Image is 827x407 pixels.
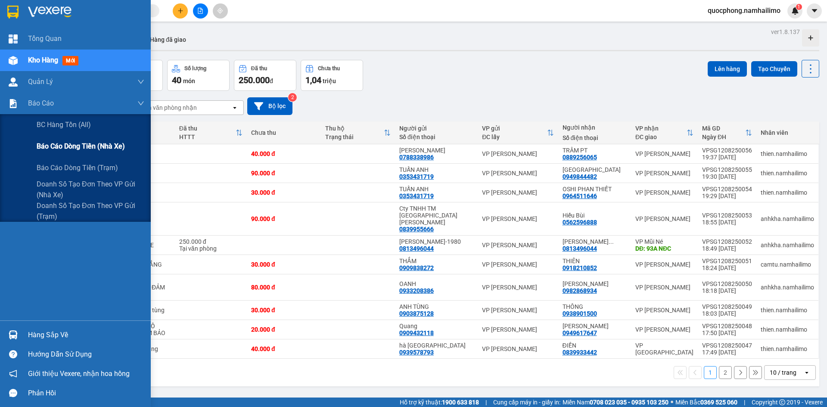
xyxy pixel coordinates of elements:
div: 18:24 [DATE] [702,264,752,271]
span: Doanh số tạo đơn theo VP gửi (trạm) [37,200,144,222]
span: triệu [323,78,336,84]
div: VPSG1208250052 [702,238,752,245]
div: Người nhận [563,124,627,131]
div: 0939578793 [399,349,434,356]
strong: 0708 023 035 - 0935 103 250 [590,399,668,406]
div: VP [PERSON_NAME] [482,284,553,291]
div: VP [PERSON_NAME] [635,170,693,177]
span: aim [217,8,223,14]
div: thien.namhailimo [761,170,814,177]
div: 0982868934 [563,287,597,294]
span: ... [609,238,614,245]
div: VPSG1208250056 [702,147,752,154]
div: THÔNG [563,303,627,310]
span: 1,04 [305,75,321,85]
div: Chưa thu [251,129,317,136]
div: VP [PERSON_NAME] [635,261,693,268]
div: 0903875128 [399,310,434,317]
div: VPSG1208250053 [702,212,752,219]
div: thien.namhailimo [761,345,814,352]
div: Phản hồi [28,387,144,400]
div: 0933208386 [399,287,434,294]
img: warehouse-icon [9,56,18,65]
img: icon-new-feature [791,7,799,15]
div: TRÂM PT [563,147,627,154]
div: 19:30 [DATE] [702,173,752,180]
div: anhkha.namhailimo [761,215,814,222]
span: ⚪️ [671,401,673,404]
span: copyright [779,399,785,405]
div: TUẤN ANH [399,186,473,193]
div: Tại văn phòng [179,245,243,252]
div: 90.000 đ [251,215,317,222]
div: thien.namhailimo [761,326,814,333]
div: VP [PERSON_NAME] [482,326,553,333]
div: 17:49 [DATE] [702,349,752,356]
span: message [9,389,17,397]
div: VP [PERSON_NAME] [482,307,553,314]
div: VP gửi [482,125,547,132]
div: VP [PERSON_NAME] [635,215,693,222]
th: Toggle SortBy [698,121,756,144]
svg: open [231,104,238,111]
div: VPSG1208250048 [702,323,752,329]
div: Hàng sắp về [28,329,144,342]
div: Hiếu Bùi [563,212,627,219]
img: solution-icon [9,99,18,108]
div: 0813496044 [399,245,434,252]
div: VPSG1208250049 [702,303,752,310]
div: Tạo kho hàng mới [802,29,819,47]
span: 250.000 [239,75,270,85]
div: VPSG1208250051 [702,258,752,264]
div: Ngày ĐH [702,134,745,140]
button: 2 [719,366,732,379]
div: Số điện thoại [563,134,627,141]
button: Số lượng40món [167,60,230,91]
span: Hỗ trợ kỹ thuật: [400,398,479,407]
img: warehouse-icon [9,330,18,339]
span: quocphong.namhailimo [701,5,787,16]
div: VP Mũi Né [635,238,693,245]
div: 90.000 đ [251,170,317,177]
div: LIỀU MỸ PHƯƠNG-1980 [563,238,627,245]
span: BC hàng tồn (all) [37,119,91,130]
div: 0788338986 [399,154,434,161]
span: Doanh số tạo đơn theo VP gửi (nhà xe) [37,179,144,200]
div: VƯƠNG BÁ TUÂN [399,147,473,154]
span: Miền Bắc [675,398,737,407]
div: 20.000 đ [251,326,317,333]
div: THIÊN [563,258,627,264]
div: Đã thu [179,125,236,132]
th: Toggle SortBy [175,121,247,144]
button: Tạo Chuyến [751,61,797,77]
div: 19:37 [DATE] [702,154,752,161]
div: 18:18 [DATE] [702,287,752,294]
div: VPSG1208250047 [702,342,752,349]
span: file-add [197,8,203,14]
span: plus [177,8,183,14]
span: down [137,78,144,85]
div: 0839955666 [399,226,434,233]
div: Hồng Lợi [563,323,627,329]
div: camtu.namhailimo [761,261,814,268]
div: THÁI HÒA [563,166,627,173]
span: down [137,100,144,107]
button: Chưa thu1,04 triệu [301,60,363,91]
div: Đã thu [251,65,267,71]
th: Toggle SortBy [478,121,558,144]
div: VP [PERSON_NAME] [635,326,693,333]
div: VP [PERSON_NAME] [482,150,553,157]
div: 18:03 [DATE] [702,310,752,317]
button: Lên hàng [708,61,747,77]
button: Bộ lọc [247,97,292,115]
div: anhkha.namhailimo [761,242,814,249]
div: VP [GEOGRAPHIC_DATA] [635,342,693,356]
div: VP [PERSON_NAME] [482,215,553,222]
div: 0938901500 [563,310,597,317]
div: Chưa thu [318,65,340,71]
div: Quang [399,323,473,329]
div: thien.namhailimo [761,189,814,196]
div: Hướng dẫn sử dụng [28,348,144,361]
div: 0813496044 [563,245,597,252]
div: ver 1.8.137 [771,27,800,37]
